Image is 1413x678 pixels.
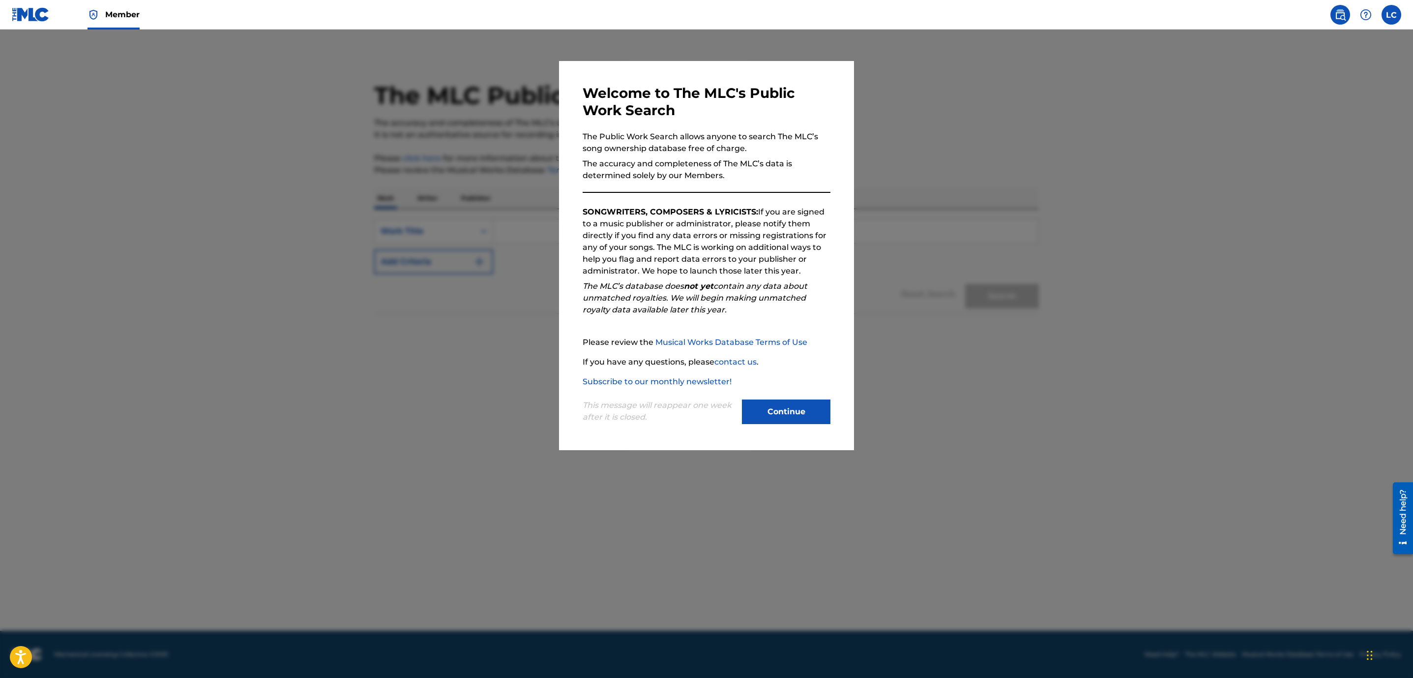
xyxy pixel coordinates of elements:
[105,9,140,20] span: Member
[1356,5,1376,25] div: Help
[1360,9,1372,21] img: help
[1385,479,1413,558] iframe: Resource Center
[12,7,50,22] img: MLC Logo
[1334,9,1346,21] img: search
[583,131,830,154] p: The Public Work Search allows anyone to search The MLC’s song ownership database free of charge.
[742,400,830,424] button: Continue
[684,281,713,291] strong: not yet
[1382,5,1401,25] div: User Menu
[583,158,830,182] p: The accuracy and completeness of The MLC’s data is determined solely by our Members.
[655,338,807,347] a: Musical Works Database Terms of Use
[583,377,732,386] a: Subscribe to our monthly newsletter!
[583,85,830,119] h3: Welcome to The MLC's Public Work Search
[583,400,736,423] p: This message will reappear one week after it is closed.
[583,337,830,348] p: Please review the
[583,206,830,277] p: If you are signed to a music publisher or administrator, please notify them directly if you find ...
[88,9,99,21] img: Top Rightsholder
[583,207,758,216] strong: SONGWRITERS, COMPOSERS & LYRICISTS:
[714,357,757,367] a: contact us
[1364,631,1413,678] iframe: Chat Widget
[583,281,807,314] em: The MLC’s database does contain any data about unmatched royalties. We will begin making unmatche...
[1367,641,1373,670] div: Drag
[583,356,830,368] p: If you have any questions, please .
[1330,5,1350,25] a: Public Search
